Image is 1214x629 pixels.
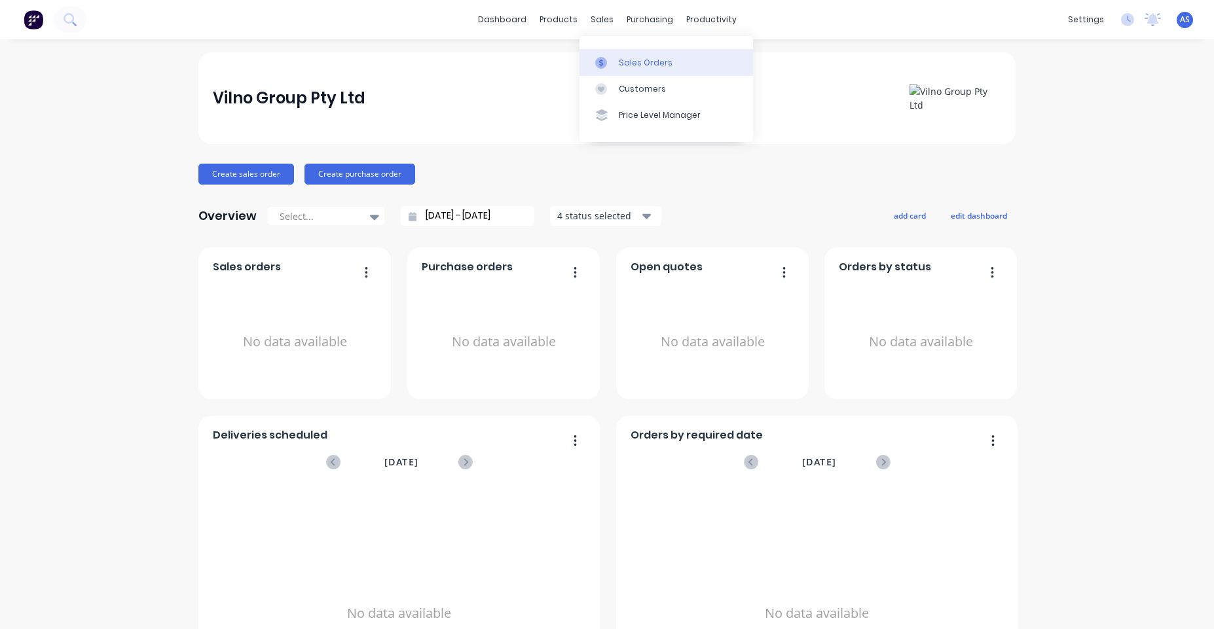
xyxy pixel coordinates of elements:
a: dashboard [471,10,533,29]
div: Price Level Manager [619,109,701,121]
span: AS [1180,14,1190,26]
div: No data available [839,280,1003,404]
span: Orders by required date [631,427,763,443]
div: Overview [198,203,257,229]
span: Open quotes [631,259,703,275]
div: products [533,10,584,29]
span: Sales orders [213,259,281,275]
div: sales [584,10,620,29]
div: No data available [213,280,377,404]
div: 4 status selected [557,209,640,223]
a: Price Level Manager [579,102,753,128]
div: Customers [619,83,666,95]
div: No data available [631,280,795,404]
div: productivity [680,10,743,29]
button: Create sales order [198,164,294,185]
div: settings [1061,10,1111,29]
img: Vilno Group Pty Ltd [910,84,1001,112]
span: Orders by status [839,259,931,275]
a: Sales Orders [579,49,753,75]
button: add card [885,207,934,224]
button: edit dashboard [942,207,1016,224]
span: Purchase orders [422,259,513,275]
span: [DATE] [802,455,836,469]
button: Create purchase order [304,164,415,185]
div: Sales Orders [619,57,672,69]
span: [DATE] [384,455,418,469]
div: purchasing [620,10,680,29]
button: 4 status selected [550,206,661,226]
a: Customers [579,76,753,102]
div: No data available [422,280,586,404]
div: Vilno Group Pty Ltd [213,85,365,111]
span: Deliveries scheduled [213,427,327,443]
img: Factory [24,10,43,29]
